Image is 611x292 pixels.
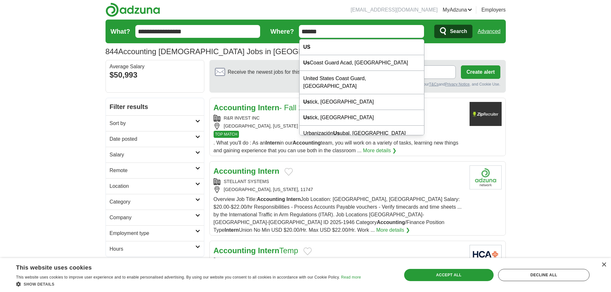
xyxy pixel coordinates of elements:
a: Employment type [106,225,204,241]
span: . What you'll do : As an in our team, you will work on a variety of tasks, learning new things an... [214,140,458,153]
div: [GEOGRAPHIC_DATA], [US_STATE], 11747 [214,186,464,193]
strong: Us [333,130,340,136]
h1: Accounting [DEMOGRAPHIC_DATA] Jobs in [GEOGRAPHIC_DATA] [106,47,353,56]
span: Receive the newest jobs for this search : [228,68,337,76]
div: R&R INVEST INC [214,115,464,121]
div: Average Salary [110,64,200,69]
a: T&Cs [429,82,438,87]
span: Overview Job Title: Job Location: [GEOGRAPHIC_DATA], [GEOGRAPHIC_DATA] Salary: $20.00-$22.00/hr R... [214,196,462,233]
div: Close [601,263,606,267]
a: Accounting Intern [214,167,279,175]
strong: Accounting [257,196,285,202]
a: Company [106,210,204,225]
h2: Sort by [110,120,195,127]
div: $50,993 [110,69,200,81]
a: Location [106,178,204,194]
strong: Us [303,99,310,104]
h2: Company [110,214,195,221]
span: TOP MATCH [214,131,239,138]
strong: Intern [225,227,239,233]
strong: Accounting [293,140,321,146]
h2: Employment type [110,229,195,237]
li: [EMAIL_ADDRESS][DOMAIN_NAME] [351,6,437,14]
a: More details ❯ [363,147,397,154]
img: Company logo [470,102,502,126]
img: Company logo [470,165,502,189]
div: tick, [GEOGRAPHIC_DATA] [300,110,424,126]
a: Employers [481,6,506,14]
a: Category [106,194,204,210]
span: Show details [24,282,55,287]
strong: Intern [258,167,279,175]
a: Remote [106,163,204,178]
h2: Date posted [110,135,195,143]
h2: Hours [110,245,195,253]
a: Accounting InternTemp [214,246,298,255]
a: MyAdzuna [443,6,472,14]
strong: Us [303,60,310,65]
a: Advanced [478,25,500,38]
h2: Filter results [106,98,204,115]
img: HCA Healthcare logo [470,245,502,269]
h2: Salary [110,151,195,159]
div: [GEOGRAPHIC_DATA], [US_STATE] [214,123,464,129]
button: Add to favorite jobs [284,168,293,176]
div: This website uses cookies [16,262,345,271]
button: Create alert [461,65,500,79]
div: Accept all [404,269,494,281]
strong: Accounting [377,220,405,225]
strong: Us [303,115,310,120]
span: Search [450,25,467,38]
strong: Accounting [214,103,256,112]
label: Where? [270,27,294,36]
label: What? [111,27,130,36]
span: This website uses cookies to improve user experience and to enable personalised advertising. By u... [16,275,340,279]
a: Read more, opens a new window [341,275,361,279]
button: Search [434,25,472,38]
div: Decline all [498,269,590,281]
img: Adzuna logo [106,3,160,17]
div: United States Coast Guard, [GEOGRAPHIC_DATA] [300,71,424,94]
button: Add to favorite jobs [303,247,312,255]
h2: Remote [110,167,195,174]
strong: Accounting [214,246,256,255]
strong: Intern [266,140,280,146]
strong: US [303,44,310,50]
div: tick, [GEOGRAPHIC_DATA] [300,94,424,110]
strong: Intern [258,103,279,112]
h2: Category [110,198,195,206]
a: Date posted [106,131,204,147]
div: Coast Guard Acad, [GEOGRAPHIC_DATA] [300,55,424,71]
div: STELLANT SYSTEMS [214,178,464,185]
a: Hours [106,241,204,257]
a: Privacy Notice [445,82,470,87]
a: Sort by [106,115,204,131]
strong: Intern [286,196,301,202]
strong: Accounting [214,167,256,175]
strong: Intern [258,246,279,255]
a: More details ❯ [376,226,410,234]
a: Accounting Intern- Fall 2025 [214,103,316,112]
h2: Location [110,182,195,190]
div: Show details [16,281,361,287]
span: 844 [106,46,118,57]
div: By creating an alert, you agree to our and , and Cookie Use. [215,81,500,87]
div: Urbanización ubal, [GEOGRAPHIC_DATA] [300,126,424,141]
a: Salary [106,147,204,163]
